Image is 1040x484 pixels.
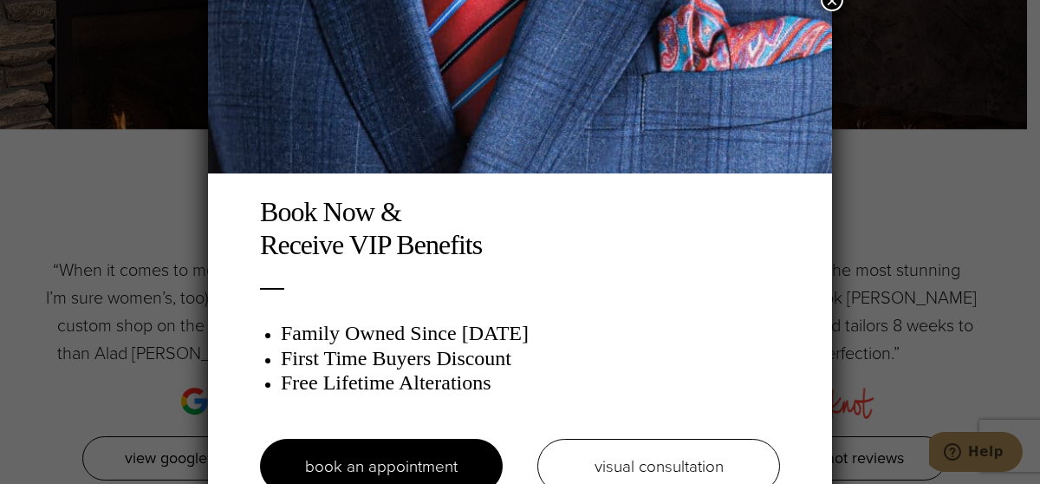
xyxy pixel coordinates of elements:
[260,195,780,262] h2: Book Now & Receive VIP Benefits
[281,370,780,396] h3: Free Lifetime Alterations
[281,346,780,371] h3: First Time Buyers Discount
[281,321,780,346] h3: Family Owned Since [DATE]
[39,12,75,28] span: Help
